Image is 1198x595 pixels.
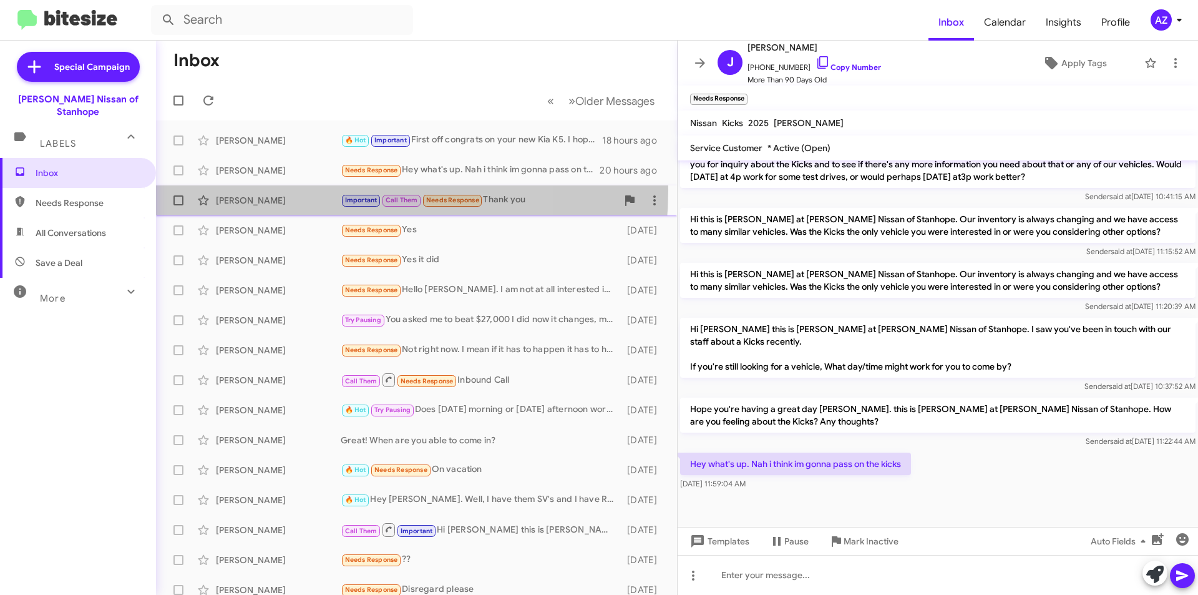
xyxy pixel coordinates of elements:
nav: Page navigation example [540,88,662,114]
span: Important [374,136,407,144]
span: Templates [688,530,749,553]
span: 2025 [748,117,769,129]
span: Profile [1091,4,1140,41]
span: Sender [DATE] 10:37:52 AM [1084,381,1196,391]
div: Thank you [341,193,617,207]
span: Needs Response [345,256,398,264]
div: [DATE] [621,314,667,327]
span: Auto Fields [1091,530,1151,553]
div: [PERSON_NAME] [216,344,341,357]
div: [PERSON_NAME] [216,524,341,536]
span: [DATE] 11:59:04 AM [680,479,746,488]
div: [PERSON_NAME] [216,464,341,476]
div: Not right now. I mean if it has to happen it has to happen. [341,343,621,357]
div: Yes it did [341,253,621,267]
div: [DATE] [621,224,667,237]
p: Hope you're having a great day [PERSON_NAME]. this is [PERSON_NAME] at [PERSON_NAME] Nissan of St... [680,398,1196,433]
span: Older Messages [575,94,655,108]
span: Service Customer [690,142,762,154]
span: Kicks [722,117,743,129]
span: Important [401,527,433,535]
div: [PERSON_NAME] [216,134,341,147]
div: [PERSON_NAME] [216,314,341,327]
div: 20 hours ago [600,164,667,177]
div: [PERSON_NAME] [216,494,341,506]
div: [PERSON_NAME] [216,224,341,237]
div: [PERSON_NAME] [216,164,341,177]
div: [DATE] [621,464,667,476]
div: [PERSON_NAME] [216,374,341,386]
div: [PERSON_NAME] [216,404,341,416]
div: ?? [341,553,621,567]
p: Hi this is [PERSON_NAME] at [PERSON_NAME] Nissan of Stanhope. Our inventory is always changing an... [680,263,1196,298]
span: Needs Response [345,556,398,564]
span: Sender [DATE] 11:20:39 AM [1085,302,1196,311]
div: [DATE] [621,254,667,267]
span: [PHONE_NUMBER] [748,55,881,74]
p: Hi [PERSON_NAME] this is [PERSON_NAME] at [PERSON_NAME] Nissan of Stanhope. I just wanted to chec... [680,140,1196,188]
span: Try Pausing [374,406,411,414]
p: Hi this is [PERSON_NAME] at [PERSON_NAME] Nissan of Stanhope. Our inventory is always changing an... [680,208,1196,243]
span: [PERSON_NAME] [774,117,844,129]
div: [PERSON_NAME] [216,434,341,446]
span: Needs Response [401,377,454,385]
div: AZ [1151,9,1172,31]
span: Needs Response [345,226,398,234]
span: Sender [DATE] 11:22:44 AM [1086,436,1196,446]
button: Pause [759,530,819,553]
span: Important [345,196,377,204]
a: Calendar [974,4,1036,41]
div: [DATE] [621,554,667,566]
p: Hey what's up. Nah i think im gonna pass on the kicks [680,453,911,475]
input: Search [151,5,413,35]
span: 🔥 Hot [345,136,366,144]
a: Inbox [928,4,974,41]
div: Hey what's up. Nah i think im gonna pass on the kicks [341,163,600,177]
span: All Conversations [36,227,106,239]
button: Previous [540,88,562,114]
a: Insights [1036,4,1091,41]
a: Copy Number [816,62,881,72]
span: Call Them [386,196,418,204]
div: Hey [PERSON_NAME]. Well, I have them SV's and I have Rock Creeks here, available and ready to go.... [341,493,621,507]
span: Call Them [345,527,377,535]
span: Needs Response [345,166,398,174]
span: Needs Response [36,197,142,209]
div: Great! When are you able to come in? [341,434,621,446]
div: [DATE] [621,524,667,536]
span: said at [1109,302,1131,311]
div: [DATE] [621,494,667,506]
span: Call Them [345,377,377,385]
div: 18 hours ago [602,134,667,147]
span: Special Campaign [54,61,130,73]
div: [DATE] [621,404,667,416]
div: Does [DATE] morning or [DATE] afternoon work for you? [341,403,621,417]
span: Nissan [690,117,717,129]
button: Mark Inactive [819,530,908,553]
span: Needs Response [426,196,479,204]
div: First off congrats on your new Kia K5. I hope you're enjoying it. What kind of deal do we need to... [341,133,602,147]
a: Special Campaign [17,52,140,82]
p: Hi [PERSON_NAME] this is [PERSON_NAME] at [PERSON_NAME] Nissan of Stanhope. I saw you've been in ... [680,318,1196,378]
div: [PERSON_NAME] [216,284,341,297]
div: Hello [PERSON_NAME]. I am not at all interested in selling my Rogue Sport. I made my final paymen... [341,283,621,297]
span: Sender [DATE] 10:41:15 AM [1085,192,1196,201]
div: [PERSON_NAME] [216,254,341,267]
span: « [547,93,554,109]
span: Mark Inactive [844,530,898,553]
span: » [568,93,575,109]
button: AZ [1140,9,1184,31]
button: Auto Fields [1081,530,1161,553]
span: said at [1110,436,1132,446]
span: Sender [DATE] 11:15:52 AM [1086,247,1196,256]
span: said at [1111,247,1132,256]
h1: Inbox [173,51,220,71]
span: More Than 90 Days Old [748,74,881,86]
button: Next [561,88,662,114]
span: Needs Response [374,466,427,474]
button: Templates [678,530,759,553]
span: Apply Tags [1061,52,1107,74]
